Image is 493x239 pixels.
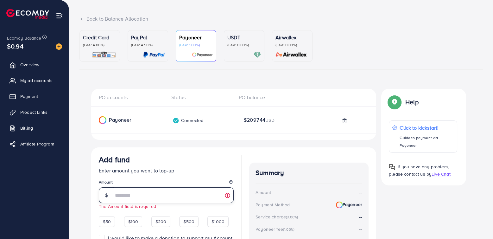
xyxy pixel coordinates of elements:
[20,77,53,84] span: My ad accounts
[173,117,179,124] img: verified
[20,125,33,131] span: Billing
[7,42,23,51] span: $0.94
[466,210,488,234] iframe: Chat
[256,202,290,208] div: Payment Method
[256,169,362,177] h4: Summary
[179,34,213,41] p: Payoneer
[275,42,309,48] p: (Fee: 0.00%)
[83,34,117,41] p: Credit Card
[166,94,234,101] div: Status
[5,74,64,87] a: My ad accounts
[400,134,454,149] p: Guide to payment via Payoneer
[286,215,298,220] small: (3.00%)
[155,218,167,225] span: $200
[389,164,395,170] img: Popup guide
[5,106,64,119] a: Product Links
[359,226,362,233] strong: --
[99,167,234,174] p: Enter amount you want to top-up
[265,117,274,123] span: USD
[256,226,296,232] div: Payoneer fee
[128,218,138,225] span: $100
[336,202,343,208] img: Payoneer
[5,122,64,134] a: Billing
[99,155,130,164] h3: Add fund
[244,116,275,124] span: $2097.44
[99,94,166,101] div: PO accounts
[256,189,271,196] div: Amount
[5,58,64,71] a: Overview
[274,51,309,58] img: card
[91,116,155,124] div: Payoneer
[131,34,165,41] p: PayPal
[7,35,41,41] span: Ecomdy Balance
[389,164,449,177] span: If you have any problem, please contact us by
[183,218,194,225] span: $500
[103,218,111,225] span: $50
[389,96,400,108] img: Popup guide
[432,171,450,177] span: Live Chat
[99,116,106,124] img: Payoneer
[359,189,362,196] strong: --
[234,94,301,101] div: PO balance
[400,124,454,132] p: Click to kickstart!
[143,51,165,58] img: card
[5,90,64,103] a: Payment
[92,51,117,58] img: card
[20,61,39,68] span: Overview
[227,34,261,41] p: USDT
[20,93,38,100] span: Payment
[256,214,300,220] div: Service charge
[56,12,63,19] img: menu
[173,117,203,124] div: Connected
[5,138,64,150] a: Affiliate Program
[99,179,234,187] legend: Amount
[212,218,224,225] span: $1000
[20,141,54,147] span: Affiliate Program
[79,15,483,23] div: Back to Balance Allocation
[227,42,261,48] p: (Fee: 0.00%)
[83,42,117,48] p: (Fee: 4.00%)
[254,51,261,58] img: card
[336,201,362,208] strong: Payoneer
[275,34,309,41] p: Airwallex
[131,42,165,48] p: (Fee: 4.50%)
[405,98,419,106] p: Help
[359,213,362,220] strong: --
[56,43,62,50] img: image
[179,42,213,48] p: (Fee: 1.00%)
[6,9,49,19] img: logo
[283,227,294,232] small: (1.00%)
[99,203,156,209] small: The Amount field is required
[192,51,213,58] img: card
[20,109,47,115] span: Product Links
